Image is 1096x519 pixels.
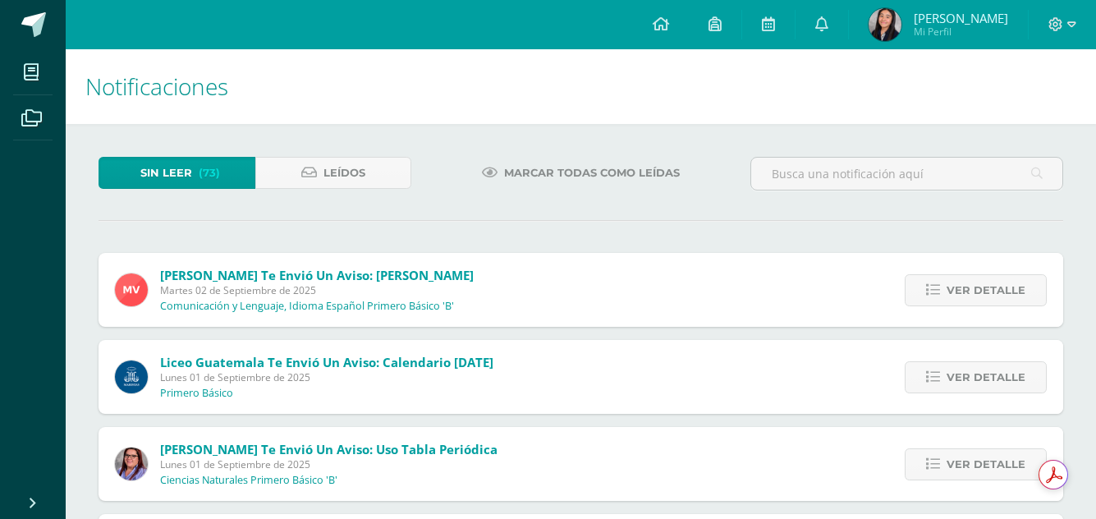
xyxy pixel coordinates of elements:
img: 5078cc30a31730f50566ae4dcab8e459.png [869,8,901,41]
span: Ver detalle [947,449,1025,480]
input: Busca una notificación aquí [751,158,1062,190]
a: Marcar todas como leídas [461,157,700,189]
span: [PERSON_NAME] te envió un aviso: [PERSON_NAME] [160,267,474,283]
span: Liceo Guatemala te envió un aviso: Calendario [DATE] [160,354,493,370]
span: (73) [199,158,220,188]
a: Sin leer(73) [99,157,255,189]
span: Ver detalle [947,275,1025,305]
span: Lunes 01 de Septiembre de 2025 [160,370,493,384]
img: 1ff341f52347efc33ff1d2a179cbdb51.png [115,273,148,306]
p: Ciencias Naturales Primero Básico 'B' [160,474,337,487]
p: Primero Básico [160,387,233,400]
span: Leídos [323,158,365,188]
span: Marcar todas como leídas [504,158,680,188]
span: Sin leer [140,158,192,188]
span: Mi Perfil [914,25,1008,39]
img: b41cd0bd7c5dca2e84b8bd7996f0ae72.png [115,361,148,393]
span: [PERSON_NAME] [914,10,1008,26]
span: Lunes 01 de Septiembre de 2025 [160,457,498,471]
span: Notificaciones [85,71,228,102]
p: Comunicación y Lenguaje, Idioma Español Primero Básico 'B' [160,300,454,313]
span: [PERSON_NAME] te envió un aviso: Uso tabla periódica [160,441,498,457]
img: fda4ebce342fd1e8b3b59cfba0d95288.png [115,448,148,480]
span: Martes 02 de Septiembre de 2025 [160,283,474,297]
a: Leídos [255,157,412,189]
span: Ver detalle [947,362,1025,393]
